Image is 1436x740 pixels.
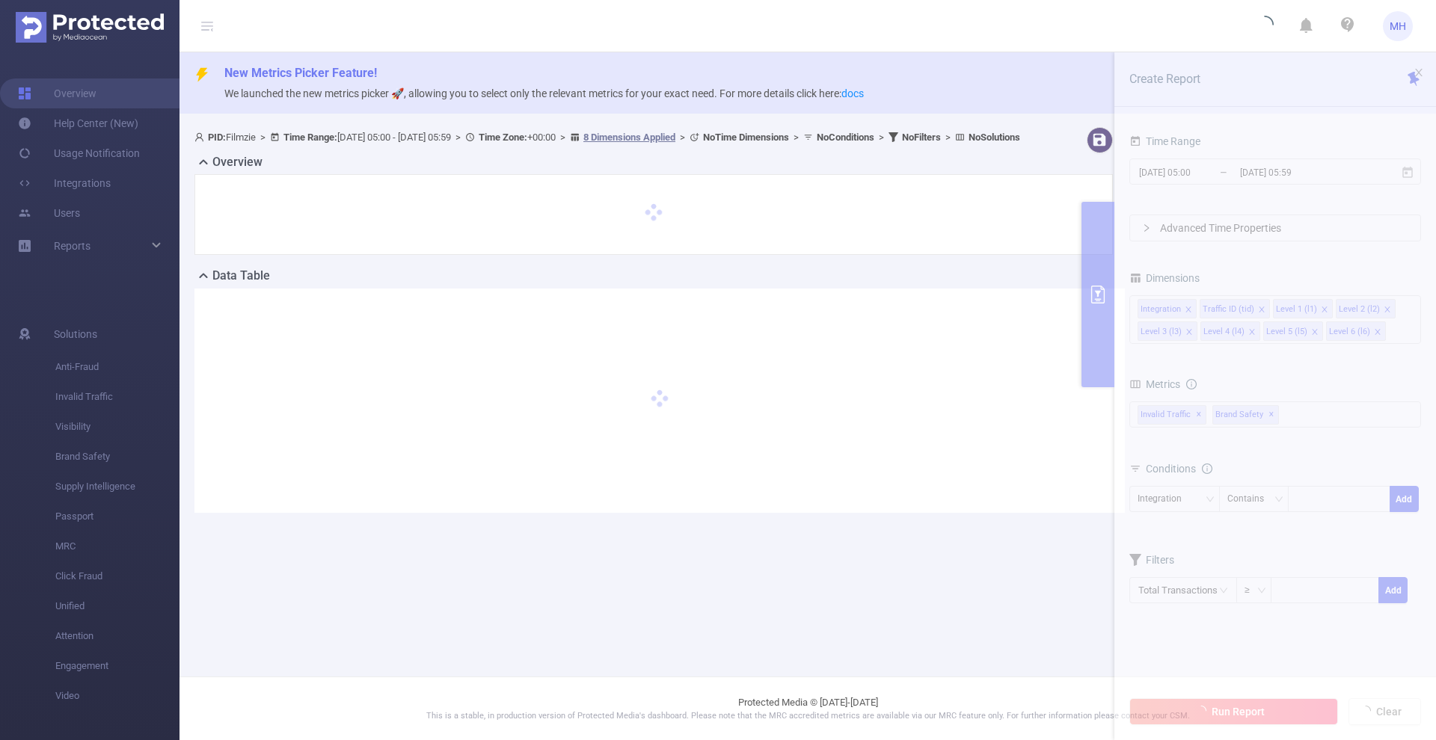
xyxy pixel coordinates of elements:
i: icon: close [1414,67,1424,78]
span: Video [55,681,179,711]
span: Solutions [54,319,97,349]
b: No Time Dimensions [703,132,789,143]
b: PID: [208,132,226,143]
span: Brand Safety [55,442,179,472]
a: Integrations [18,168,111,198]
span: MRC [55,531,179,561]
a: Help Center (New) [18,108,138,138]
span: Supply Intelligence [55,472,179,502]
span: Unified [55,591,179,621]
h2: Overview [212,153,263,171]
a: docs [841,87,864,99]
u: 8 Dimensions Applied [583,132,675,143]
span: Reports [54,240,90,252]
span: We launched the new metrics picker 🚀, allowing you to select only the relevant metrics for your e... [224,87,864,99]
span: > [874,132,889,143]
span: Click Fraud [55,561,179,591]
span: > [556,132,570,143]
b: No Conditions [817,132,874,143]
span: Invalid Traffic [55,382,179,412]
p: This is a stable, in production version of Protected Media's dashboard. Please note that the MRC ... [217,710,1399,723]
span: > [789,132,803,143]
i: icon: thunderbolt [194,67,209,82]
i: icon: user [194,132,208,142]
i: icon: loading [1256,16,1274,37]
span: > [675,132,690,143]
span: > [941,132,955,143]
b: No Filters [902,132,941,143]
span: Engagement [55,651,179,681]
a: Overview [18,78,96,108]
span: Filmzie [DATE] 05:00 - [DATE] 05:59 +00:00 [194,132,1020,143]
span: Attention [55,621,179,651]
span: Visibility [55,412,179,442]
span: New Metrics Picker Feature! [224,66,377,80]
footer: Protected Media © [DATE]-[DATE] [179,676,1436,740]
span: > [256,132,270,143]
b: No Solutions [969,132,1020,143]
button: icon: close [1414,64,1424,81]
b: Time Zone: [479,132,527,143]
h2: Data Table [212,267,270,285]
img: Protected Media [16,12,164,43]
span: Anti-Fraud [55,352,179,382]
span: MH [1390,11,1406,41]
span: > [451,132,465,143]
a: Usage Notification [18,138,140,168]
a: Users [18,198,80,228]
b: Time Range: [283,132,337,143]
a: Reports [54,231,90,261]
span: Passport [55,502,179,531]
